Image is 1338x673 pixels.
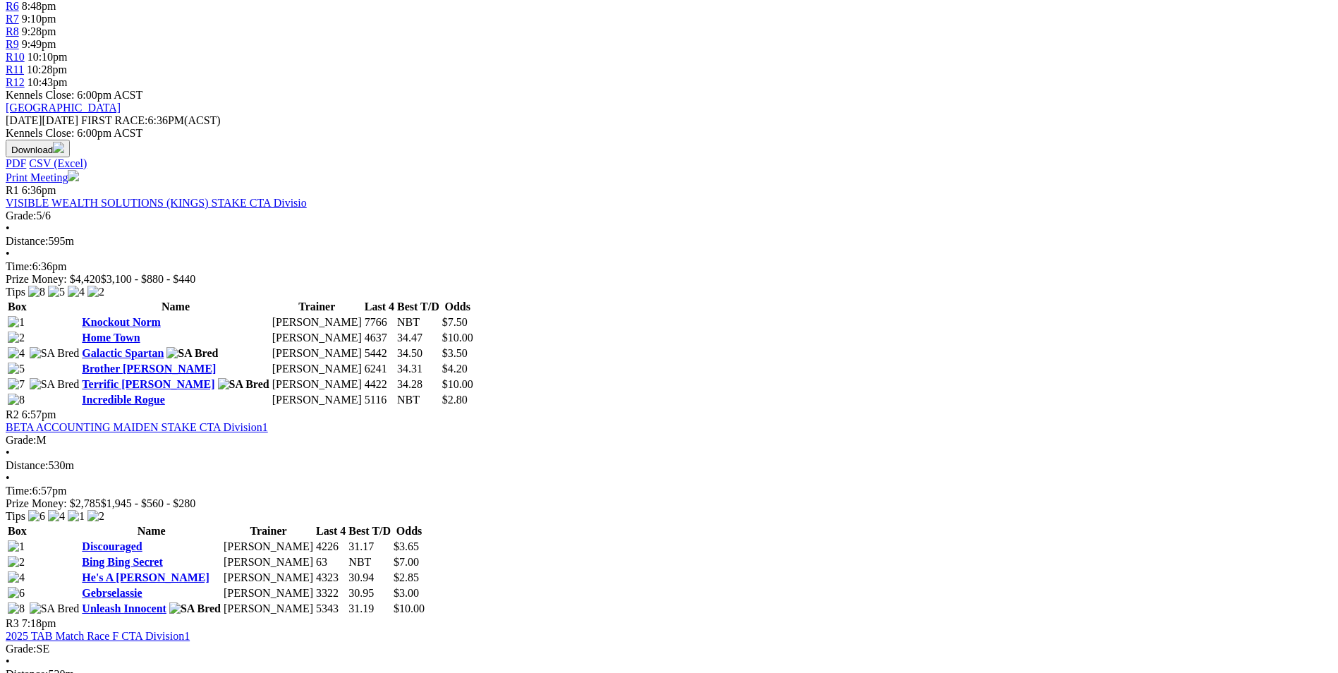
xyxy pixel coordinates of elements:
[82,556,162,568] a: Bing Bing Secret
[396,393,440,407] td: NBT
[364,393,395,407] td: 5116
[348,586,391,600] td: 30.95
[30,602,80,615] img: SA Bred
[82,363,216,375] a: Brother [PERSON_NAME]
[6,643,1332,655] div: SE
[28,286,45,298] img: 8
[22,408,56,420] span: 6:57pm
[82,540,142,552] a: Discouraged
[348,555,391,569] td: NBT
[6,472,10,484] span: •
[272,393,363,407] td: [PERSON_NAME]
[396,377,440,392] td: 34.28
[272,300,363,314] th: Trainer
[272,346,363,360] td: [PERSON_NAME]
[364,346,395,360] td: 5442
[272,377,363,392] td: [PERSON_NAME]
[8,571,25,584] img: 4
[6,485,1332,497] div: 6:57pm
[6,140,70,157] button: Download
[8,540,25,553] img: 1
[6,25,19,37] a: R8
[218,378,269,391] img: SA Bred
[396,315,440,329] td: NBT
[6,171,79,183] a: Print Meeting
[101,273,196,285] span: $3,100 - $880 - $440
[22,184,56,196] span: 6:36pm
[6,63,24,75] span: R11
[442,316,468,328] span: $7.50
[27,63,67,75] span: 10:28pm
[6,617,19,629] span: R3
[364,315,395,329] td: 7766
[82,316,161,328] a: Knockout Norm
[442,378,473,390] span: $10.00
[6,459,48,471] span: Distance:
[169,602,221,615] img: SA Bred
[101,497,196,509] span: $1,945 - $560 - $280
[315,586,346,600] td: 3322
[223,540,314,554] td: [PERSON_NAME]
[6,434,37,446] span: Grade:
[272,331,363,345] td: [PERSON_NAME]
[394,571,419,583] span: $2.85
[223,602,314,616] td: [PERSON_NAME]
[6,497,1332,510] div: Prize Money: $2,785
[394,602,425,614] span: $10.00
[315,571,346,585] td: 4323
[272,315,363,329] td: [PERSON_NAME]
[87,510,104,523] img: 2
[6,157,1332,170] div: Download
[28,510,45,523] img: 6
[82,587,142,599] a: Gebrselassie
[81,114,221,126] span: 6:36PM(ACST)
[6,51,25,63] a: R10
[396,362,440,376] td: 34.31
[6,421,268,433] a: BETA ACCOUNTING MAIDEN STAKE CTA Division1
[6,157,26,169] a: PDF
[8,525,27,537] span: Box
[6,235,48,247] span: Distance:
[53,142,64,153] img: download.svg
[6,459,1332,472] div: 530m
[6,434,1332,447] div: M
[442,300,474,314] th: Odds
[223,586,314,600] td: [PERSON_NAME]
[6,210,1332,222] div: 5/6
[6,510,25,522] span: Tips
[394,587,419,599] span: $3.00
[8,587,25,600] img: 6
[6,286,25,298] span: Tips
[223,524,314,538] th: Trainer
[396,331,440,345] td: 34.47
[48,286,65,298] img: 5
[6,235,1332,248] div: 595m
[348,571,391,585] td: 30.94
[8,378,25,391] img: 7
[6,248,10,260] span: •
[6,643,37,655] span: Grade:
[82,571,209,583] a: He's A [PERSON_NAME]
[393,524,425,538] th: Odds
[6,127,1332,140] div: Kennels Close: 6:00pm ACST
[22,25,56,37] span: 9:28pm
[6,210,37,222] span: Grade:
[82,332,140,344] a: Home Town
[6,485,32,497] span: Time:
[442,332,473,344] span: $10.00
[68,286,85,298] img: 4
[6,222,10,234] span: •
[8,316,25,329] img: 1
[315,602,346,616] td: 5343
[315,524,346,538] th: Last 4
[82,394,164,406] a: Incredible Rogue
[28,51,68,63] span: 10:10pm
[29,157,87,169] a: CSV (Excel)
[82,347,164,359] a: Galactic Spartan
[223,571,314,585] td: [PERSON_NAME]
[348,602,391,616] td: 31.19
[6,447,10,459] span: •
[6,13,19,25] a: R7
